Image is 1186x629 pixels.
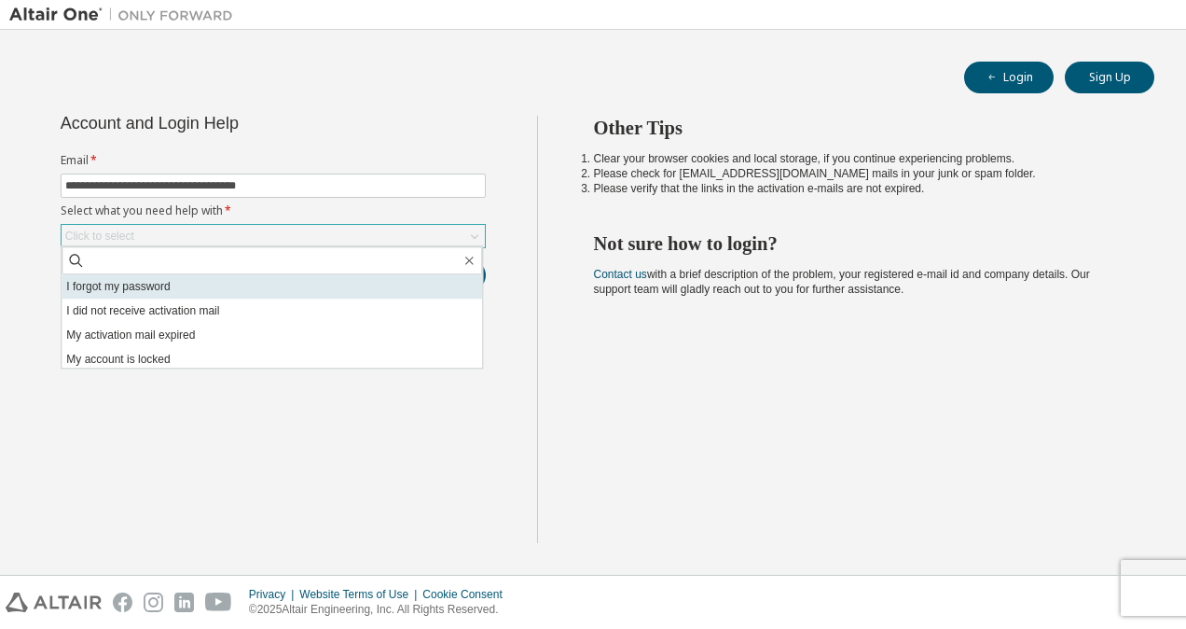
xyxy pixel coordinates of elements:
[594,151,1122,166] li: Clear your browser cookies and local storage, if you continue experiencing problems.
[144,593,163,612] img: instagram.svg
[594,116,1122,140] h2: Other Tips
[594,268,1090,296] span: with a brief description of the problem, your registered e-mail id and company details. Our suppo...
[299,587,422,602] div: Website Terms of Use
[61,116,401,131] div: Account and Login Help
[65,229,134,244] div: Click to select
[62,225,485,247] div: Click to select
[6,593,102,612] img: altair_logo.svg
[594,268,647,281] a: Contact us
[249,602,514,618] p: © 2025 Altair Engineering, Inc. All Rights Reserved.
[61,203,486,218] label: Select what you need help with
[174,593,194,612] img: linkedin.svg
[594,231,1122,256] h2: Not sure how to login?
[62,274,482,299] li: I forgot my password
[249,587,299,602] div: Privacy
[422,587,513,602] div: Cookie Consent
[205,593,232,612] img: youtube.svg
[964,62,1054,93] button: Login
[1065,62,1154,93] button: Sign Up
[594,181,1122,196] li: Please verify that the links in the activation e-mails are not expired.
[594,166,1122,181] li: Please check for [EMAIL_ADDRESS][DOMAIN_NAME] mails in your junk or spam folder.
[61,153,486,168] label: Email
[9,6,242,24] img: Altair One
[113,593,132,612] img: facebook.svg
